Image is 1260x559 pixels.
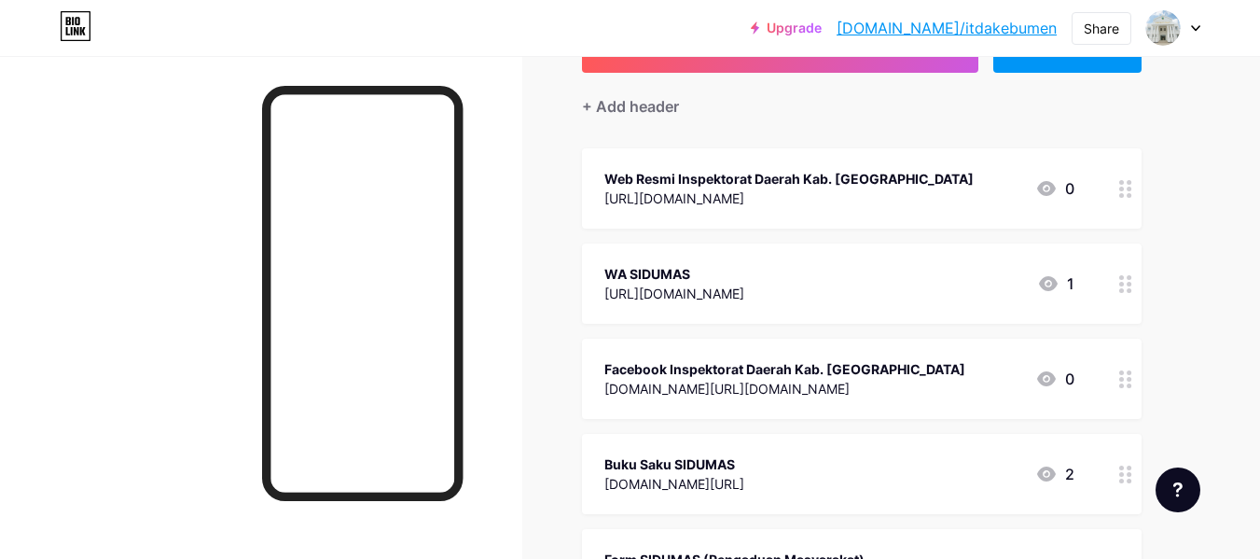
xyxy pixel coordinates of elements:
[604,264,744,284] div: WA SIDUMAS
[604,169,974,189] div: Web Resmi Inspektorat Daerah Kab. [GEOGRAPHIC_DATA]
[1084,19,1119,38] div: Share
[604,454,744,474] div: Buku Saku SIDUMAS
[604,379,965,398] div: [DOMAIN_NAME][URL][DOMAIN_NAME]
[1035,368,1074,390] div: 0
[837,17,1057,39] a: [DOMAIN_NAME]/itdakebumen
[582,95,679,118] div: + Add header
[1035,177,1074,200] div: 0
[1035,463,1074,485] div: 2
[604,189,974,208] div: [URL][DOMAIN_NAME]
[604,359,965,379] div: Facebook Inspektorat Daerah Kab. [GEOGRAPHIC_DATA]
[604,474,744,494] div: [DOMAIN_NAME][URL]
[1145,10,1181,46] img: itdakebumen
[1037,273,1074,295] div: 1
[751,21,822,35] a: Upgrade
[604,284,744,303] div: [URL][DOMAIN_NAME]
